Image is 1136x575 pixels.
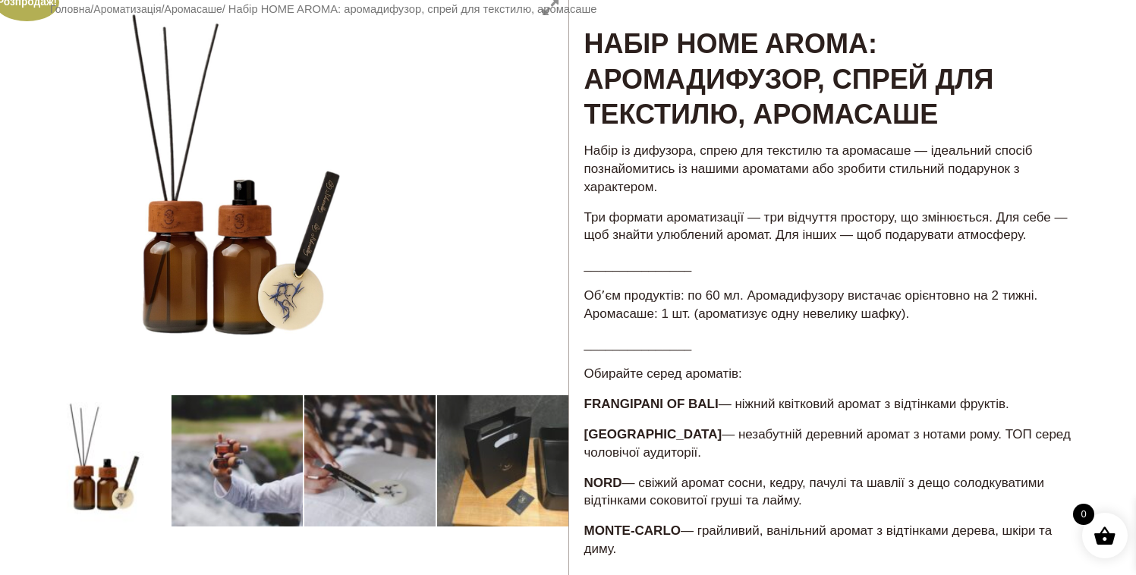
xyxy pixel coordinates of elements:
[1073,504,1094,525] span: 0
[165,3,222,15] a: Аромасаше
[50,3,90,15] a: Головна
[584,335,1084,353] p: _______________
[584,523,681,538] strong: MONTE-CARLO
[584,287,1084,323] p: Обʼєм продуктів: по 60 мл. Аромадифузору вистачає орієнтовно на 2 тижні. Аромасаше: 1 шт. (аромат...
[93,3,161,15] a: Ароматизація
[584,209,1084,245] p: Три формати ароматизації — три відчуття простору, що змінюється. Для себе — щоб знайти улюблений ...
[584,395,1084,413] p: — ніжний квітковий аромат з відтінками фруктів.
[584,476,622,490] strong: NORD
[584,427,722,441] strong: [GEOGRAPHIC_DATA]
[584,256,1084,275] p: _______________
[584,426,1084,462] p: — незабутній деревний аромат з нотами рому. ТОП серед чоловічої аудиторії.
[584,142,1084,196] p: Набір із дифузора, спрею для текстилю та аромасаше — ідеальний спосіб познайомитись із нашими аро...
[584,474,1084,511] p: — свіжий аромат сосни, кедру, пачулі та шавлії з дещо солодкуватими відтінками соковитої груші та...
[584,397,719,411] strong: FRANGIPANI OF BALI
[584,522,1084,558] p: — грайливий, ванільний аромат з відтінками дерева, шкіри та диму.
[50,1,597,17] nav: Breadcrumb
[584,365,1084,383] p: Обирайте серед ароматів:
